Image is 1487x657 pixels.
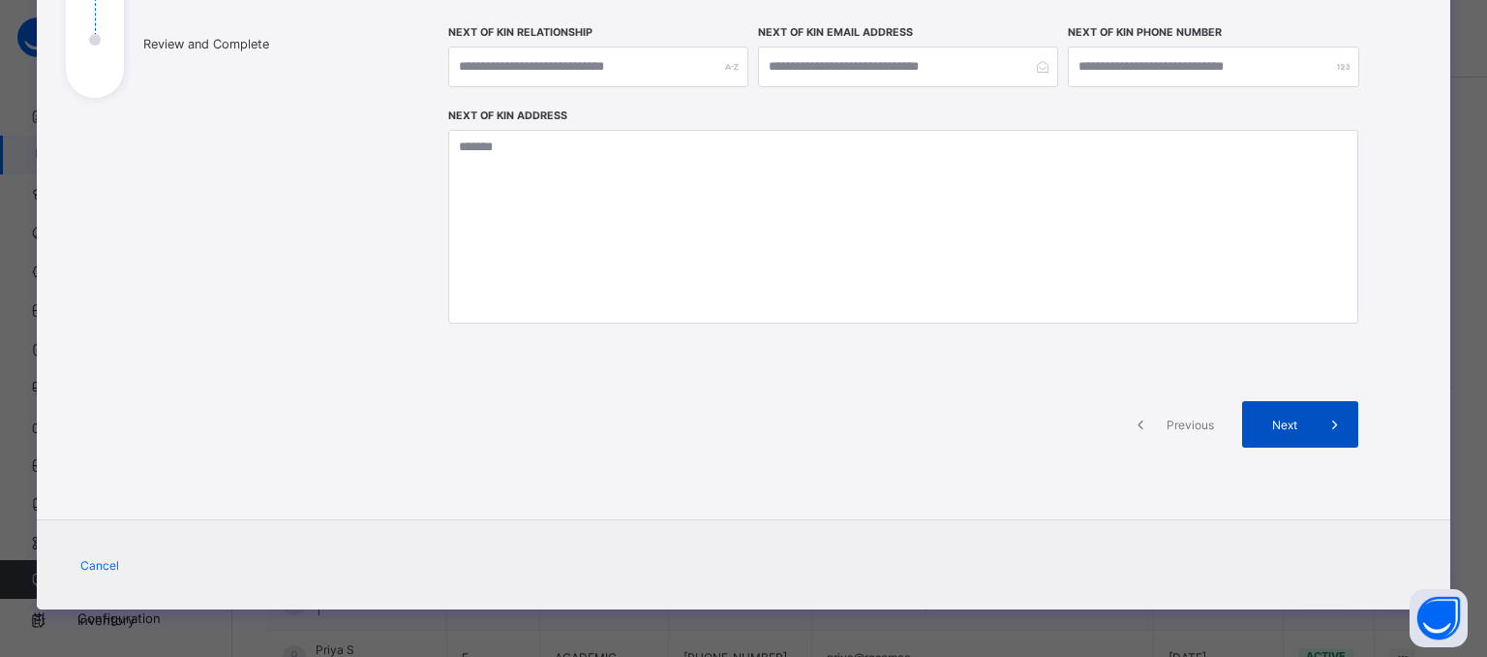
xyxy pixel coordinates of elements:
label: Next of Kin Relationship [448,26,592,39]
span: Next [1257,418,1312,432]
label: Next of Kin Phone Number [1068,26,1222,39]
span: Cancel [80,558,119,573]
label: Next of Kin Email Address [758,26,913,39]
label: Next of Kin Address [448,109,567,122]
button: Open asap [1410,589,1468,647]
span: Previous [1164,418,1217,432]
